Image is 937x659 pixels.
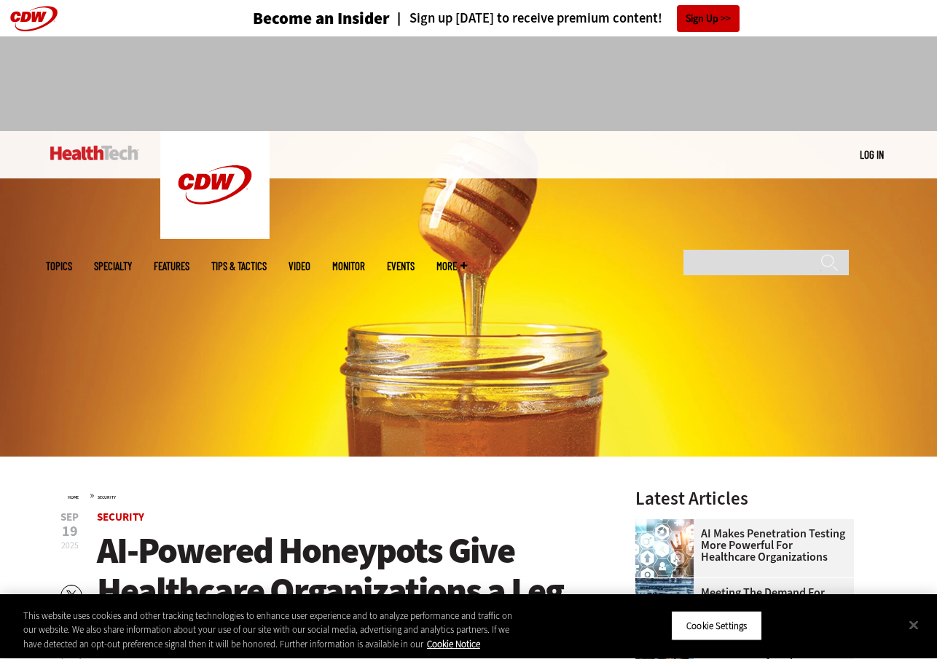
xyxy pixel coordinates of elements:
span: 19 [60,524,79,539]
a: engineer with laptop overlooking data center [635,578,701,590]
a: CDW [160,227,270,242]
a: Healthcare and hacking concept [635,519,701,531]
a: Video [289,261,310,272]
span: Topics [46,261,72,272]
span: 2025 [61,540,79,551]
div: This website uses cookies and other tracking technologies to enhance user experience and to analy... [23,609,515,652]
img: Home [160,131,270,239]
img: Healthcare and hacking concept [635,519,694,577]
span: Sep [60,512,79,523]
span: Specialty [94,261,132,272]
img: engineer with laptop overlooking data center [635,578,694,636]
button: Close [898,609,930,641]
h3: Latest Articles [635,489,854,508]
span: More [436,261,467,272]
a: Meeting the Demand for Modern Data Centers in Healthcare [635,587,845,622]
a: Security [97,510,144,524]
a: Security [98,494,116,500]
a: Events [387,261,415,272]
a: Features [154,261,189,272]
div: » [68,489,597,501]
a: Home [68,494,79,500]
h3: Become an Insider [253,10,390,27]
a: Sign Up [677,5,740,32]
img: Home [50,146,138,160]
div: User menu [860,147,884,162]
a: Log in [860,148,884,161]
a: AI Makes Penetration Testing More Powerful for Healthcare Organizations [635,528,845,563]
a: Become an Insider [198,10,390,27]
a: MonITor [332,261,365,272]
button: Cookie Settings [671,610,762,641]
a: Tips & Tactics [211,261,267,272]
a: Sign up [DATE] to receive premium content! [390,12,662,25]
iframe: advertisement [203,51,734,117]
a: More information about your privacy [427,638,480,650]
span: AI-Powered Honeypots Give Healthcare Organizations a Leg Up on Attackers [97,526,563,655]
